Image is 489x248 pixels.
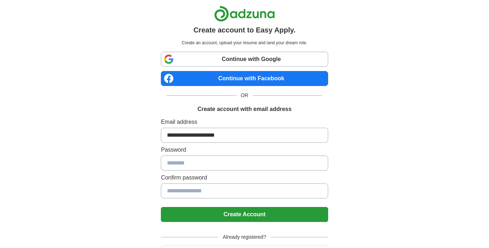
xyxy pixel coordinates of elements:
[161,146,328,154] label: Password
[193,25,296,35] h1: Create account to Easy Apply.
[161,71,328,86] a: Continue with Facebook
[161,173,328,182] label: Confirm password
[161,207,328,222] button: Create Account
[218,233,270,241] span: Already registered?
[237,92,253,99] span: OR
[161,118,328,126] label: Email address
[214,6,275,22] img: Adzuna logo
[162,40,326,46] p: Create an account, upload your resume and land your dream role.
[161,52,328,67] a: Continue with Google
[197,105,291,113] h1: Create account with email address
